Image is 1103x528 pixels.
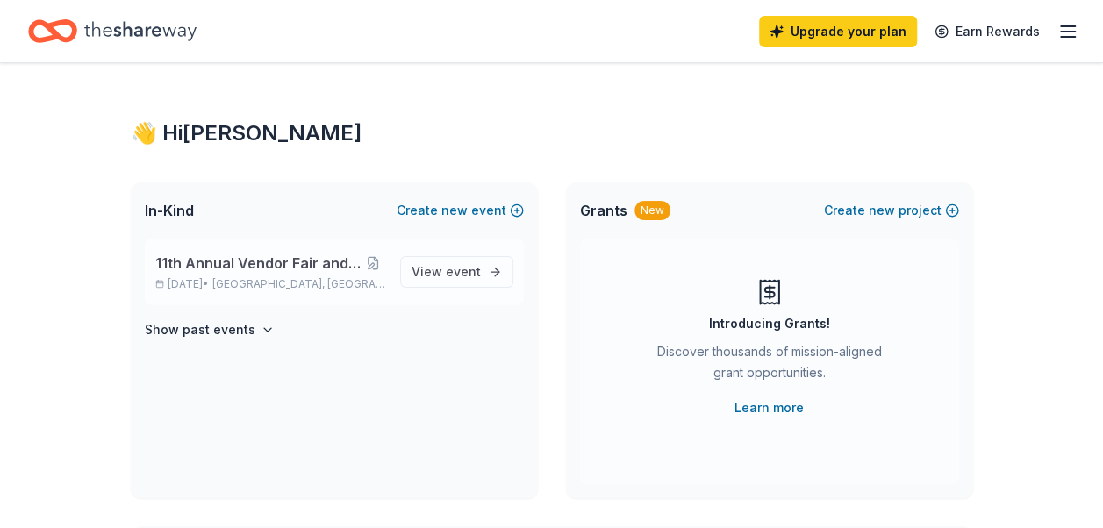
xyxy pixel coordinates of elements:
[400,256,513,288] a: View event
[145,200,194,221] span: In-Kind
[580,200,627,221] span: Grants
[145,319,255,340] h4: Show past events
[634,201,670,220] div: New
[650,341,889,390] div: Discover thousands of mission-aligned grant opportunities.
[869,200,895,221] span: new
[131,119,973,147] div: 👋 Hi [PERSON_NAME]
[759,16,917,47] a: Upgrade your plan
[28,11,197,52] a: Home
[155,277,386,291] p: [DATE] •
[441,200,468,221] span: new
[155,253,362,274] span: 11th Annual Vendor Fair and Basket Raffle
[446,264,481,279] span: event
[824,200,959,221] button: Createnewproject
[924,16,1050,47] a: Earn Rewards
[397,200,524,221] button: Createnewevent
[709,313,830,334] div: Introducing Grants!
[145,319,275,340] button: Show past events
[412,261,481,282] span: View
[734,397,804,418] a: Learn more
[212,277,385,291] span: [GEOGRAPHIC_DATA], [GEOGRAPHIC_DATA]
